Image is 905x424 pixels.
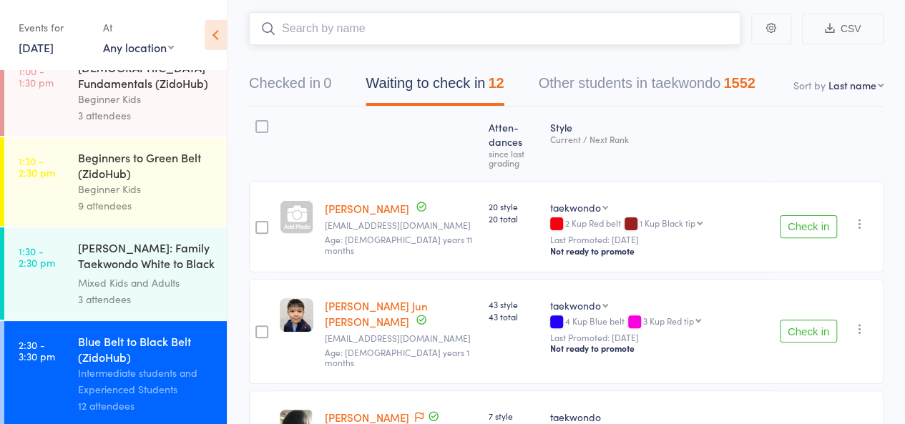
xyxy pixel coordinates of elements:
button: Checked in0 [249,68,331,106]
div: Intermediate students and Experienced Students [78,365,215,398]
button: CSV [802,14,884,44]
div: 3 Kup Red tip [643,316,694,325]
a: [PERSON_NAME] Jun [PERSON_NAME] [325,298,428,329]
div: At [103,16,174,39]
img: image1675610028.png [280,298,313,332]
div: Any location [103,39,174,55]
div: 2 Kup Red belt [550,218,768,230]
button: Check in [780,215,837,238]
a: 1:30 -2:30 pm[PERSON_NAME]: Family Taekwondo White to Black BeltMixed Kids and Adults3 attendees [4,227,227,320]
time: 1:00 - 1:30 pm [19,65,54,88]
div: Not ready to promote [550,342,768,354]
span: 20 total [489,212,539,225]
div: 0 [323,75,331,91]
div: taekwondo [550,298,601,312]
a: [DATE] [19,39,54,55]
div: Last name [828,78,876,92]
div: 12 [488,75,504,91]
div: 3 attendees [78,107,215,124]
div: Beginner Kids [78,91,215,107]
time: 1:30 - 2:30 pm [19,245,55,268]
small: Last Promoted: [DATE] [550,235,768,245]
time: 2:30 - 3:30 pm [19,339,55,362]
a: [PERSON_NAME] [325,201,409,216]
button: Other students in taekwondo1552 [539,68,755,106]
span: 20 style [489,200,539,212]
div: Beginner Kids [78,181,215,197]
div: 4 Kup Blue belt [550,316,768,328]
a: 1:30 -2:30 pmBeginners to Green Belt (ZidoHub)Beginner Kids9 attendees [4,137,227,226]
div: Current / Next Rank [550,134,768,144]
span: 7 style [489,410,539,422]
div: Atten­dances [483,113,544,174]
span: Age: [DEMOGRAPHIC_DATA] years 1 months [325,346,469,368]
div: Blue Belt to Black Belt (ZidoHub) [78,333,215,365]
input: Search by name [249,12,740,45]
div: Mixed Kids and Adults [78,275,215,291]
button: Check in [780,320,837,342]
div: [PERSON_NAME]: Family Taekwondo White to Black Belt [78,240,215,275]
div: Style [544,113,774,174]
div: 9 attendees [78,197,215,214]
small: Cc_10311@yahoo.com [325,333,477,343]
div: Beginners to Green Belt (ZidoHub) [78,149,215,181]
div: 12 attendees [78,398,215,414]
span: Age: [DEMOGRAPHIC_DATA] years 11 months [325,233,472,255]
span: 43 total [489,310,539,322]
small: soogeenie@hotmail.com [325,220,477,230]
div: 3 attendees [78,291,215,307]
div: Not ready to promote [550,245,768,257]
div: Events for [19,16,89,39]
small: Last Promoted: [DATE] [550,332,768,342]
div: [DEMOGRAPHIC_DATA] Fundamentals (ZidoHub) [78,59,215,91]
div: 1 Kup Black tip [640,218,695,227]
div: taekwondo [550,410,768,424]
div: 1552 [723,75,755,91]
a: 1:00 -1:30 pm[DEMOGRAPHIC_DATA] Fundamentals (ZidoHub)Beginner Kids3 attendees [4,47,227,136]
button: Waiting to check in12 [366,68,504,106]
div: taekwondo [550,200,601,215]
span: 43 style [489,298,539,310]
label: Sort by [793,78,826,92]
div: since last grading [489,149,539,167]
time: 1:30 - 2:30 pm [19,155,55,178]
